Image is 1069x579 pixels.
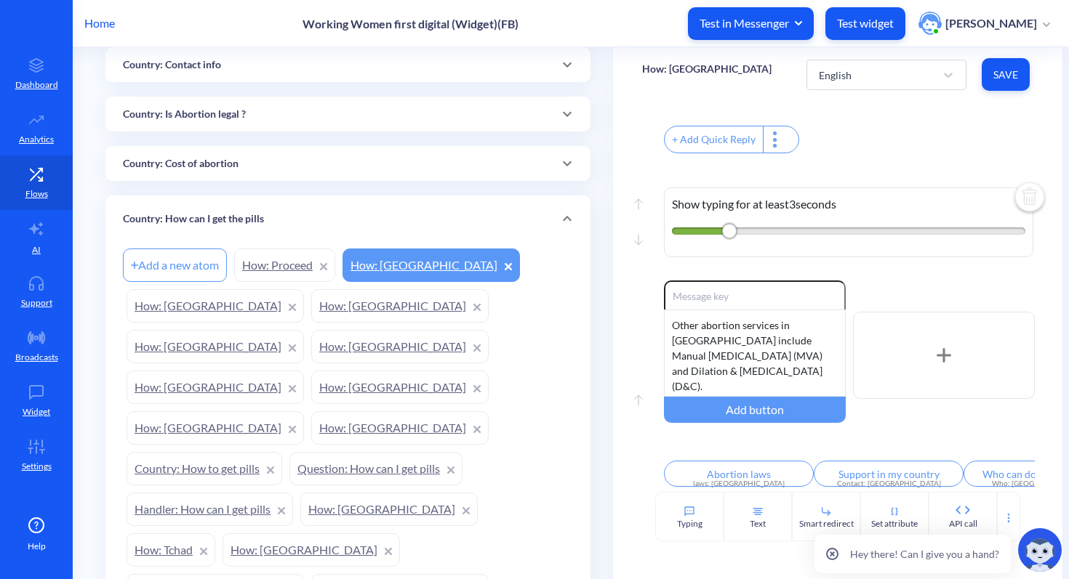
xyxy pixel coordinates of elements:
[22,460,52,473] p: Settings
[32,243,41,256] p: AI
[642,62,772,76] p: How: [GEOGRAPHIC_DATA]
[918,12,942,35] img: user photo
[21,296,52,309] p: Support
[700,15,802,31] span: Test in Messenger
[127,533,215,567] a: How: Tchad
[664,461,814,487] input: Reply title
[677,517,702,530] div: Typing
[664,397,846,423] div: Add button
[1012,181,1047,216] img: delete
[993,68,1018,82] span: Save
[25,187,48,201] p: Flows
[127,289,304,323] a: How: [GEOGRAPHIC_DATA]
[819,67,852,82] div: English
[1018,528,1062,572] img: copilot-icon.svg
[127,371,304,404] a: How: [GEOGRAPHIC_DATA]
[825,7,905,40] button: Test widget
[311,330,489,363] a: How: [GEOGRAPHIC_DATA]
[105,47,590,82] div: Country: Contact info
[949,517,977,530] div: API call
[234,248,335,282] a: How: Proceed
[911,10,1057,36] button: user photo[PERSON_NAME]
[311,411,489,445] a: How: [GEOGRAPHIC_DATA]
[123,211,264,227] p: Country: How can I get the pills
[123,248,227,282] div: Add a new atom
[303,17,519,31] p: Working Women first digital (Widget)(FB)
[664,309,846,397] div: Other abortion services in [GEOGRAPHIC_DATA] include Manual [MEDICAL_DATA] (MVA) and Dilation & [...
[15,351,58,364] p: Broadcasts
[289,452,463,485] a: Question: How can I get pills
[123,107,246,122] p: Country: Is Abortion legal ?
[84,15,115,32] p: Home
[123,156,239,171] p: Country: Cost of abortion
[123,57,221,73] p: Country: Contact info
[672,195,1025,213] p: Show typing for at least 3 seconds
[311,371,489,404] a: How: [GEOGRAPHIC_DATA]
[799,517,854,530] div: Smart redirect
[343,248,520,282] a: How: [GEOGRAPHIC_DATA]
[664,280,846,309] input: Message key
[127,452,282,485] a: Country: How to get pills
[105,97,590,131] div: Country: Is Abortion legal ?
[982,58,1030,91] button: Save
[850,546,999,562] p: Hey there! Can I give you a hand?
[945,15,1037,31] p: [PERSON_NAME]
[127,330,304,363] a: How: [GEOGRAPHIC_DATA]
[28,540,46,553] span: Help
[19,133,54,146] p: Analytics
[814,461,964,487] input: Reply title
[665,126,763,153] div: + Add Quick Reply
[673,478,805,489] div: laws: [GEOGRAPHIC_DATA]
[23,405,50,418] p: Widget
[105,146,590,181] div: Country: Cost of abortion
[15,78,58,92] p: Dashboard
[105,195,590,242] div: Country: How can I get the pills
[127,493,293,526] a: Handler: How can I get pills
[688,7,814,40] button: Test in Messenger
[223,533,400,567] a: How: [GEOGRAPHIC_DATA]
[127,411,304,445] a: How: [GEOGRAPHIC_DATA]
[750,517,766,530] div: Text
[822,478,955,489] div: Contact: [GEOGRAPHIC_DATA]
[311,289,489,323] a: How: [GEOGRAPHIC_DATA]
[300,493,478,526] a: How: [GEOGRAPHIC_DATA]
[871,517,918,530] div: Set attribute
[837,16,894,31] p: Test widget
